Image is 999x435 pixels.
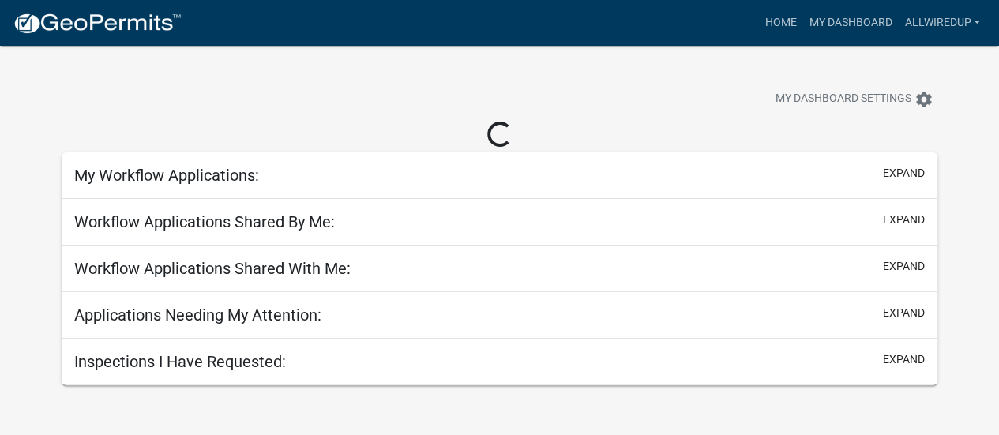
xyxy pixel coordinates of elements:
h5: Workflow Applications Shared By Me: [74,212,335,231]
a: My Dashboard [802,8,898,38]
button: expand [883,305,925,321]
button: expand [883,351,925,368]
span: My Dashboard Settings [776,90,911,109]
a: Home [758,8,802,38]
i: settings [914,90,933,109]
button: My Dashboard Settingssettings [763,84,946,114]
h5: Workflow Applications Shared With Me: [74,259,351,278]
h5: My Workflow Applications: [74,166,259,185]
a: Allwiredup [898,8,986,38]
button: expand [883,212,925,228]
h5: Applications Needing My Attention: [74,306,321,324]
button: expand [883,165,925,182]
button: expand [883,258,925,275]
h5: Inspections I Have Requested: [74,352,286,371]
